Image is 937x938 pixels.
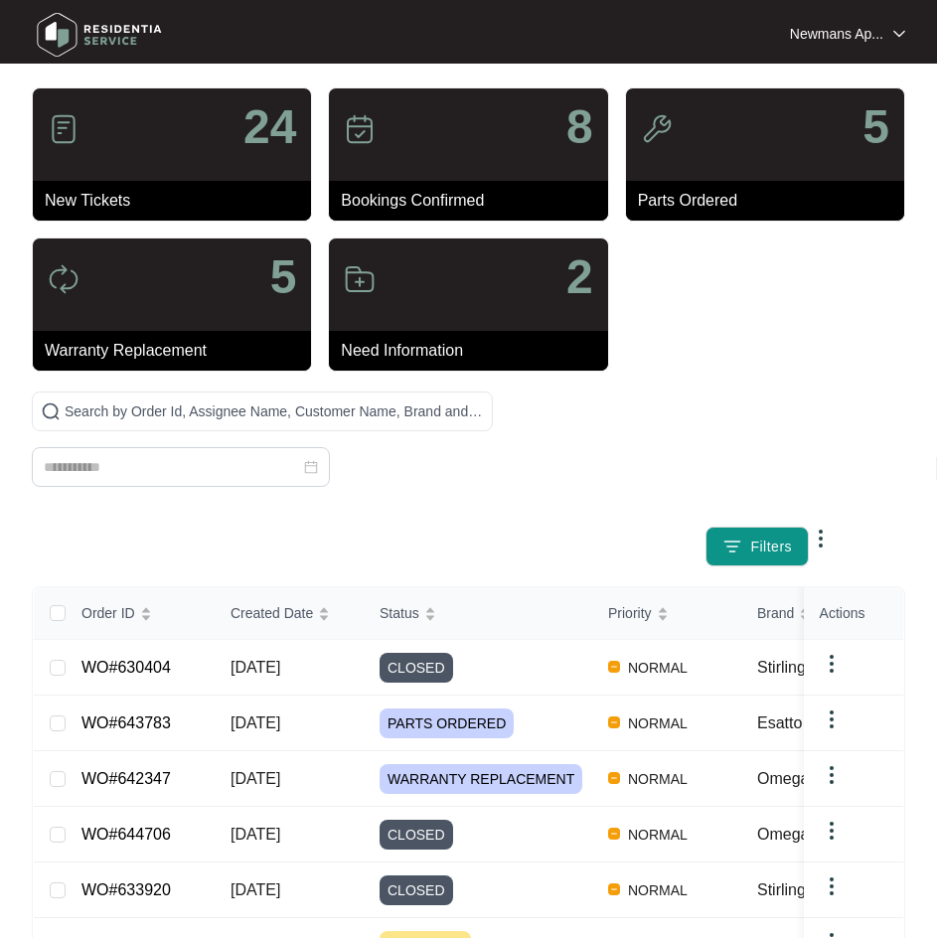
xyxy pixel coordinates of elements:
span: Created Date [231,602,313,624]
p: 5 [862,103,889,151]
img: icon [344,263,376,295]
img: dropdown arrow [893,29,905,39]
img: Vercel Logo [608,661,620,673]
span: NORMAL [620,711,696,735]
p: 8 [566,103,593,151]
p: Need Information [341,339,607,363]
button: filter iconFilters [705,527,809,566]
img: dropdown arrow [809,527,833,550]
img: icon [48,113,79,145]
p: 5 [270,253,297,301]
span: NORMAL [620,656,696,680]
th: Order ID [66,587,215,640]
span: CLOSED [380,875,453,905]
img: dropdown arrow [820,819,844,843]
span: CLOSED [380,820,453,850]
img: dropdown arrow [820,652,844,676]
a: WO#630404 [81,659,171,676]
span: Esatto [757,714,802,731]
p: Parts Ordered [638,189,904,213]
img: Vercel Logo [608,883,620,895]
span: WARRANTY REPLACEMENT [380,764,582,794]
th: Brand [741,587,888,640]
span: Priority [608,602,652,624]
input: Search by Order Id, Assignee Name, Customer Name, Brand and Model [65,400,484,422]
span: Omega [757,770,809,787]
img: filter icon [722,537,742,556]
img: dropdown arrow [820,874,844,898]
p: New Tickets [45,189,311,213]
span: CLOSED [380,653,453,683]
p: 2 [566,253,593,301]
img: Vercel Logo [608,828,620,840]
span: Status [380,602,419,624]
img: Vercel Logo [608,716,620,728]
p: 24 [243,103,296,151]
span: [DATE] [231,826,280,843]
span: NORMAL [620,767,696,791]
span: PARTS ORDERED [380,708,514,738]
span: [DATE] [231,659,280,676]
img: residentia service logo [30,5,169,65]
a: WO#642347 [81,770,171,787]
th: Status [364,587,592,640]
img: icon [48,263,79,295]
span: NORMAL [620,823,696,847]
span: Stirling [757,659,806,676]
a: WO#644706 [81,826,171,843]
span: Order ID [81,602,135,624]
img: icon [344,113,376,145]
img: dropdown arrow [820,763,844,787]
span: Filters [750,537,792,557]
th: Priority [592,587,741,640]
p: Newmans Ap... [790,24,883,44]
p: Warranty Replacement [45,339,311,363]
th: Actions [804,587,903,640]
a: WO#633920 [81,881,171,898]
img: dropdown arrow [820,707,844,731]
span: Stirling [757,881,806,898]
th: Created Date [215,587,364,640]
span: [DATE] [231,770,280,787]
span: [DATE] [231,714,280,731]
img: Vercel Logo [608,772,620,784]
span: [DATE] [231,881,280,898]
img: icon [641,113,673,145]
img: search-icon [41,401,61,421]
a: WO#643783 [81,714,171,731]
span: Omega [757,826,809,843]
span: Brand [757,602,794,624]
p: Bookings Confirmed [341,189,607,213]
span: NORMAL [620,878,696,902]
